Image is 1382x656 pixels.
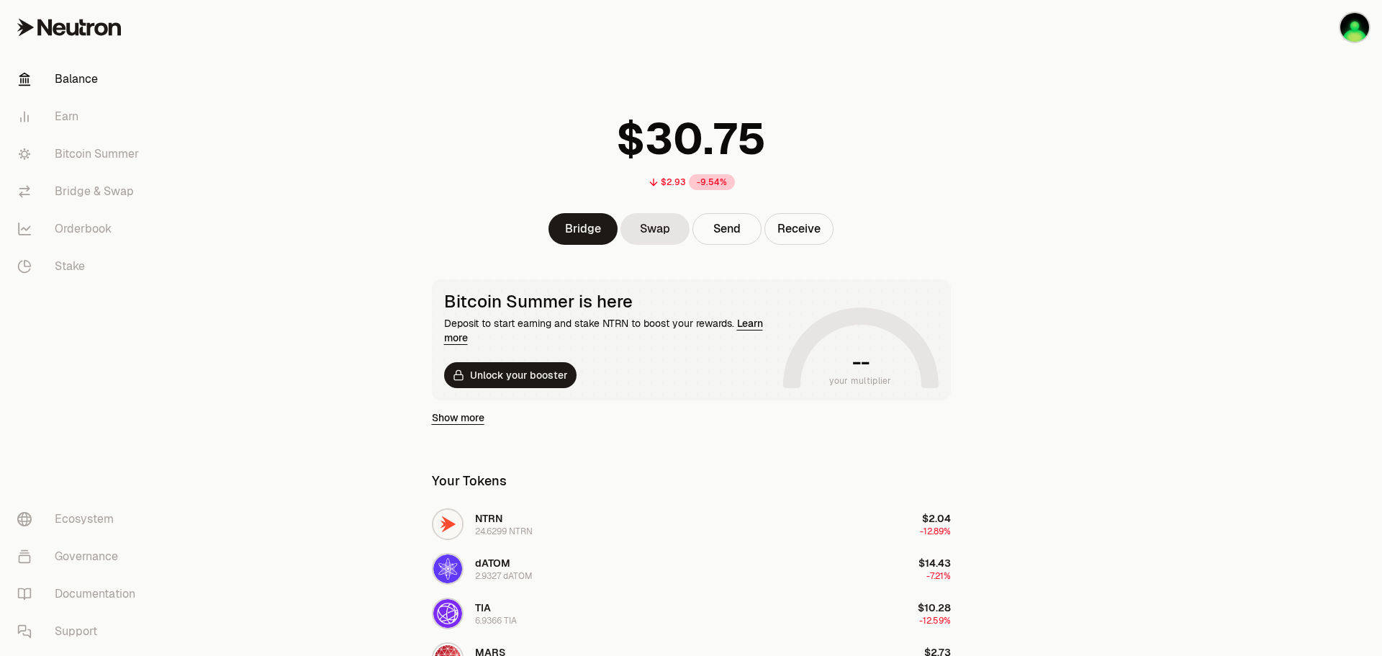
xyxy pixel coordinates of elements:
[548,213,618,245] a: Bridge
[6,60,155,98] a: Balance
[6,210,155,248] a: Orderbook
[444,316,777,345] div: Deposit to start earning and stake NTRN to boost your rewards.
[6,538,155,575] a: Governance
[919,615,951,626] span: -12.59%
[661,176,686,188] div: $2.93
[6,135,155,173] a: Bitcoin Summer
[423,547,959,590] button: dATOM LogodATOM2.9327 dATOM$14.43-7.21%
[852,351,869,374] h1: --
[475,526,533,537] div: 24.6299 NTRN
[689,174,735,190] div: -9.54%
[922,512,951,525] span: $2.04
[433,510,462,539] img: NTRN Logo
[475,601,491,614] span: TIA
[764,213,834,245] button: Receive
[6,500,155,538] a: Ecosystem
[6,98,155,135] a: Earn
[692,213,762,245] button: Send
[1340,13,1369,42] img: Frost_Ledger
[920,526,951,537] span: -12.89%
[475,512,502,525] span: NTRN
[829,374,892,388] span: your multiplier
[475,557,510,570] span: dATOM
[433,554,462,583] img: dATOM Logo
[918,601,951,614] span: $10.28
[475,615,517,626] div: 6.9366 TIA
[6,248,155,285] a: Stake
[444,362,577,388] button: Unlock your booster
[433,599,462,628] img: TIA Logo
[475,570,533,582] div: 2.9327 dATOM
[444,292,777,312] div: Bitcoin Summer is here
[423,503,959,546] button: NTRN LogoNTRN24.6299 NTRN$2.04-12.89%
[6,613,155,650] a: Support
[432,410,484,425] a: Show more
[423,592,959,635] button: TIA LogoTIA6.9366 TIA$10.28-12.59%
[6,173,155,210] a: Bridge & Swap
[926,570,951,582] span: -7.21%
[6,575,155,613] a: Documentation
[432,471,507,491] div: Your Tokens
[918,557,951,570] span: $14.43
[620,213,690,245] a: Swap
